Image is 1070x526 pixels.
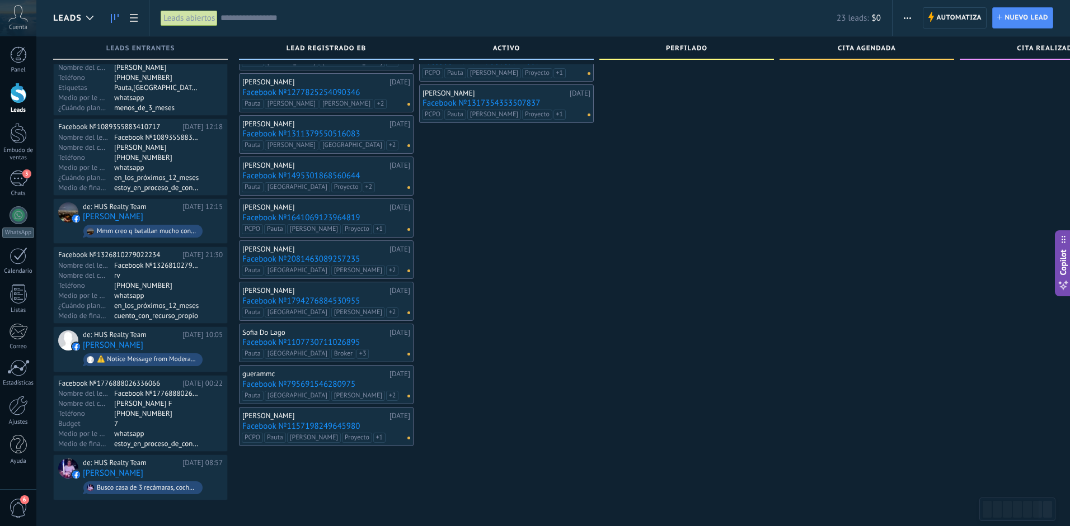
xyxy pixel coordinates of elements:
[242,99,264,109] span: Pauta
[114,173,201,182] div: en_los_próximos_12_meses
[72,343,80,350] img: facebook-sm.svg
[2,190,35,197] div: Chats
[2,107,35,114] div: Leads
[407,144,410,147] span: No hay nada asignado
[242,129,410,139] a: Facebook №1311379550516083
[331,182,362,192] span: Proyecto
[114,301,201,310] div: en_los_próximos_12_meses
[522,68,552,78] span: Proyecto
[114,388,201,397] div: Facebook №1776888026336066
[97,484,198,492] div: Busco casa de 3 recámaras, cochera para 2 carros, No [PERSON_NAME] tranquila y segura. Presupuest...
[265,307,330,318] span: [GEOGRAPHIC_DATA]
[838,45,896,53] span: Cita agendada
[58,93,114,102] div: Medio por le que desea ser contactado
[1005,8,1048,28] span: Nuevo lead
[342,224,372,234] span: Proyecto
[264,433,286,443] span: Pauta
[872,13,881,23] span: $0
[389,411,410,420] div: [DATE]
[389,203,410,212] div: [DATE]
[242,349,264,359] span: Pauta
[58,301,114,310] div: ¿Cuándo planea comprar?
[242,286,387,295] div: [PERSON_NAME]
[423,98,590,108] a: Facebook №1317354353507837
[58,132,114,141] div: Nombre del lead
[114,271,201,279] div: rv
[114,399,201,407] div: Antonio Martin Campo F
[58,458,78,478] div: Aida Rivera
[242,328,387,337] div: Sofia Do Lago
[114,429,201,438] div: whatsapp
[522,110,552,120] span: Proyecto
[20,495,29,504] span: 6
[407,311,410,314] span: No hay nada asignado
[2,67,35,74] div: Panel
[342,433,372,443] span: Proyecto
[444,110,466,120] span: Pauta
[242,369,387,378] div: guerammc
[423,89,567,98] div: [PERSON_NAME]
[114,439,201,448] div: estoy_en_proceso_de_conseguir_un_crédito_hipotecario
[58,73,114,82] div: Teléfono
[58,250,179,259] div: Facebook №1326810279022234
[242,161,387,170] div: [PERSON_NAME]
[58,83,114,92] div: Etiquetas
[182,250,223,259] div: [DATE] 21:30
[422,68,443,78] span: PCPO
[425,45,588,54] div: ACTIVO
[114,183,201,192] div: estoy_en_proceso_de_conseguir_un_crédito_hipotecario
[570,89,590,98] div: [DATE]
[265,391,330,401] span: [GEOGRAPHIC_DATA]
[242,421,410,431] a: Facebook №1157198249645980
[58,173,114,182] div: ¿Cuándo planea comprar?
[588,72,590,75] span: No hay nada asignado
[2,307,35,314] div: Listas
[242,120,387,129] div: [PERSON_NAME]
[58,439,114,448] div: Medio de financiamiento
[407,103,410,106] span: No hay nada asignado
[242,338,410,347] a: Facebook №1107730711026895
[407,269,410,272] span: No hay nada asignado
[182,202,223,211] div: [DATE] 12:15
[467,110,521,120] span: [PERSON_NAME]
[58,143,114,151] div: Nombre del contacto
[242,213,410,222] a: Facebook №1641069123964819
[493,45,520,53] span: ACTIVO
[389,286,410,295] div: [DATE]
[265,99,318,109] span: [PERSON_NAME]
[1058,249,1069,275] span: Copilot
[182,379,223,388] div: [DATE] 00:22
[59,45,222,54] div: Leads Entrantes
[114,311,201,320] div: cuento_con_recurso_propio
[58,429,114,438] div: Medio por le que desea ser contactado
[992,7,1053,29] a: Nuevo lead
[605,45,768,54] div: Perfilado
[320,140,385,150] span: [GEOGRAPHIC_DATA]
[666,45,707,53] span: Perfilado
[389,245,410,254] div: [DATE]
[182,330,223,339] div: [DATE] 10:05
[106,45,175,53] span: Leads Entrantes
[114,93,201,102] div: whatsapp
[242,296,410,306] a: Facebook №1794276884530955
[245,45,408,54] div: Lead Registrado EB
[389,369,410,378] div: [DATE]
[58,122,179,131] div: Facebook №1089355883410717
[265,182,330,192] span: [GEOGRAPHIC_DATA]
[114,143,201,151] div: Melissa Sánchez
[242,433,263,443] span: PCPO
[114,132,201,141] div: Facebook №1089355883410717
[114,153,201,162] div: +526681010022
[331,391,385,401] span: [PERSON_NAME]
[265,349,330,359] span: [GEOGRAPHIC_DATA]
[242,88,410,97] a: Facebook №1277825254090346
[114,291,201,300] div: whatsapp
[58,281,114,290] div: Teléfono
[58,103,114,112] div: ¿Cuándo planea comprar?
[588,113,590,116] span: No hay nada asignado
[2,419,35,426] div: Ajustes
[114,103,201,112] div: menos_de_3_meses
[837,13,869,23] span: 23 leads:
[467,68,521,78] span: [PERSON_NAME]
[407,437,410,439] span: No hay nada asignado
